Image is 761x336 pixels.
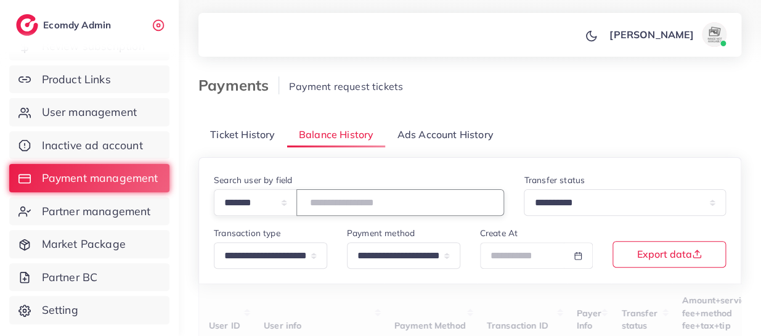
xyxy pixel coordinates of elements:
[9,131,169,160] a: Inactive ad account
[16,14,38,36] img: logo
[637,249,702,259] span: Export data
[397,128,494,142] span: Ads Account History
[9,197,169,226] a: Partner management
[198,76,279,94] h3: Payments
[702,22,726,47] img: avatar
[289,80,403,92] span: Payment request tickets
[214,174,292,186] label: Search user by field
[347,227,415,239] label: Payment method
[299,128,373,142] span: Balance History
[210,128,275,142] span: Ticket History
[9,98,169,126] a: User management
[42,137,143,154] span: Inactive ad account
[524,174,584,186] label: Transfer status
[480,227,518,239] label: Create At
[9,32,169,60] a: Review subscription
[42,236,126,252] span: Market Package
[612,241,726,268] button: Export data
[9,296,169,324] a: Setting
[609,27,694,42] p: [PERSON_NAME]
[603,22,731,47] a: [PERSON_NAME]avatar
[42,203,151,219] span: Partner management
[16,14,114,36] a: logoEcomdy Admin
[9,164,169,192] a: Payment management
[42,269,98,285] span: Partner BC
[214,227,280,239] label: Transaction type
[42,72,111,88] span: Product Links
[9,65,169,94] a: Product Links
[43,19,114,31] h2: Ecomdy Admin
[42,38,145,54] span: Review subscription
[42,302,78,318] span: Setting
[42,104,137,120] span: User management
[42,170,158,186] span: Payment management
[9,230,169,258] a: Market Package
[9,263,169,292] a: Partner BC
